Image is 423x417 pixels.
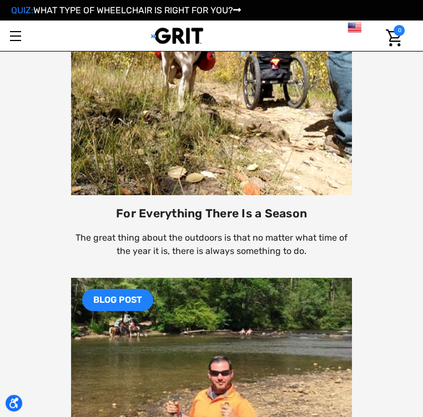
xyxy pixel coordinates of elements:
span: QUIZ: [11,5,33,16]
span: Toggle menu [10,35,21,37]
a: QUIZ:WHAT TYPE OF WHEELCHAIR IS RIGHT FOR YOU? [11,5,241,16]
img: Cart [386,29,402,47]
a: For Everything There Is a Season [116,206,307,220]
img: us.png [348,21,361,34]
span: 0 [394,25,405,36]
img: GRIT All-Terrain Wheelchair and Mobility Equipment [151,27,204,44]
span: Phone Number [184,45,244,56]
a: The great thing about the outdoors is that no matter what time of the year it is, there is always... [75,232,348,256]
a: Cart with 0 items [379,21,405,55]
span: BLOG POST [82,289,153,311]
